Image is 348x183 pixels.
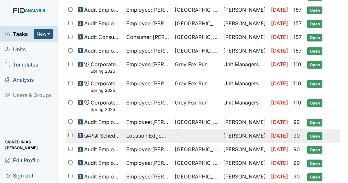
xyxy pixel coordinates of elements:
span: Open [307,160,322,167]
span: 157 [293,6,302,13]
span: [GEOGRAPHIC_DATA] [175,173,218,180]
span: 90 [293,173,300,180]
span: Open [307,20,322,28]
small: Spring 2025 [91,87,121,93]
span: Employee : [PERSON_NAME] [126,145,170,153]
small: Spring 2025 [91,106,121,113]
span: [DATE] [271,34,288,40]
span: Open [307,173,322,181]
span: [GEOGRAPHIC_DATA] [175,159,218,167]
span: Corporate Compliance Spring 2025 [91,79,121,93]
span: Corporate Compliance Spring 2025 [91,99,121,113]
span: Audit Employees [84,159,121,167]
span: 90 [293,146,300,152]
span: 90 [293,132,300,139]
span: Open [307,132,322,140]
span: Location : Edgewood [126,132,170,140]
span: Open [307,61,322,69]
span: Employee : [PERSON_NAME] [126,159,170,167]
span: Open [307,47,322,55]
span: 110 [293,99,301,106]
span: [DATE] [271,119,288,125]
span: Audit Employees [84,47,121,55]
span: Grey Fox Run [175,79,208,87]
span: Grey Fox Run [175,99,208,106]
td: [PERSON_NAME] [221,30,268,44]
span: Audit Employees [84,19,121,27]
span: [DATE] [271,80,288,87]
span: Employee : [PERSON_NAME][GEOGRAPHIC_DATA] [126,6,170,14]
td: [PERSON_NAME] [221,143,268,156]
td: Unit Managers [221,96,268,115]
td: [PERSON_NAME] [221,116,268,129]
span: Open [307,99,322,107]
span: Sign out [5,170,33,180]
span: [GEOGRAPHIC_DATA] [175,145,218,153]
span: Employee : [PERSON_NAME][GEOGRAPHIC_DATA] [126,99,170,106]
span: Audit Employees [84,6,121,14]
span: Employee : [PERSON_NAME] [126,79,170,87]
span: Grey Fox Run [175,60,208,68]
span: Open [307,119,322,127]
span: [DATE] [271,173,288,180]
span: [GEOGRAPHIC_DATA] [175,47,218,55]
a: Tasks [5,30,34,38]
span: 157 [293,20,302,27]
span: Audit Employees [84,173,121,180]
span: Employee : [PERSON_NAME] [126,47,170,55]
span: [DATE] [271,20,288,27]
span: 157 [293,34,302,40]
span: [GEOGRAPHIC_DATA] [175,33,218,41]
td: Unit Managers [221,77,268,96]
span: Open [307,6,322,14]
td: [PERSON_NAME] [221,156,268,170]
span: [GEOGRAPHIC_DATA] [175,6,218,14]
span: [DATE] [271,47,288,54]
td: [PERSON_NAME] [221,3,268,17]
td: [PERSON_NAME] [221,129,268,143]
span: Templates [5,59,38,69]
td: [PERSON_NAME] [221,17,268,30]
button: New [34,29,53,39]
span: Edit Profile [5,155,39,165]
span: 90 [293,160,300,166]
span: Open [307,80,322,88]
span: Analysis [5,75,34,85]
span: 110 [293,61,301,67]
span: Employee : [PERSON_NAME] [126,60,170,68]
span: 90 [293,119,300,125]
span: Audit Consumers Charts [84,33,121,41]
small: Spring 2025 [91,68,121,74]
span: Audit Employees [84,118,121,126]
span: Consumer : [PERSON_NAME] [126,33,170,41]
span: QA/QI Scheduled Inspection [84,132,121,140]
span: Corporate Compliance Spring 2025 [91,60,121,74]
span: Employee : [PERSON_NAME] [126,173,170,180]
span: — [175,132,218,140]
span: Employee : [PERSON_NAME] [126,118,170,126]
span: [DATE] [271,160,288,166]
span: 157 [293,47,302,54]
span: Employee : [PERSON_NAME] [126,19,170,27]
span: Units [5,44,26,54]
span: [DATE] [271,61,288,67]
span: [GEOGRAPHIC_DATA] [175,19,218,27]
td: [PERSON_NAME] [221,44,268,58]
span: 110 [293,80,301,87]
span: [DATE] [271,6,288,13]
span: [DATE] [271,146,288,152]
span: Signed in as [PERSON_NAME] [5,140,53,150]
span: Audit Employees [84,145,121,153]
span: [DATE] [271,132,288,139]
td: Unit Managers [221,58,268,77]
span: [DATE] [271,99,288,106]
span: Open [307,34,322,42]
span: Open [307,146,322,154]
span: [GEOGRAPHIC_DATA] [175,118,218,126]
